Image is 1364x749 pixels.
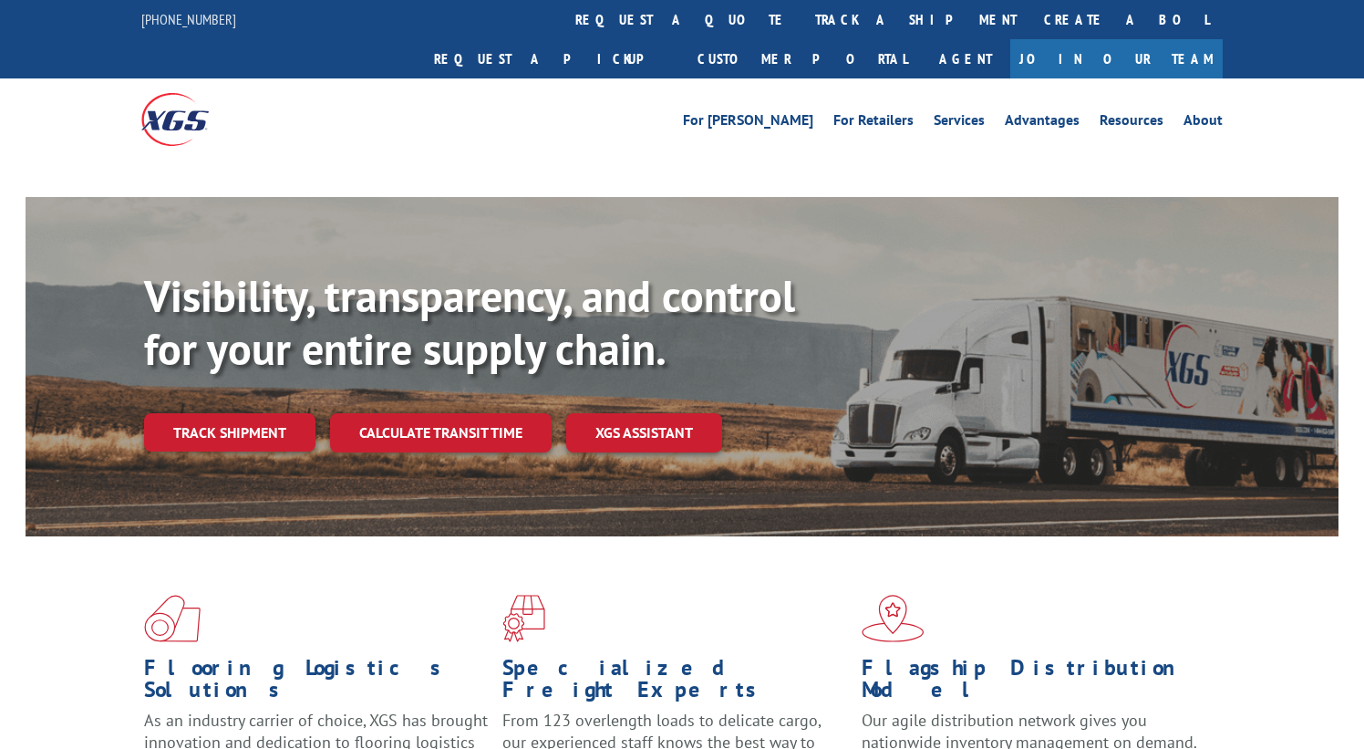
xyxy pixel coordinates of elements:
[141,10,236,28] a: [PHONE_NUMBER]
[684,39,921,78] a: Customer Portal
[420,39,684,78] a: Request a pickup
[502,657,847,710] h1: Specialized Freight Experts
[921,39,1010,78] a: Agent
[144,595,201,642] img: xgs-icon-total-supply-chain-intelligence-red
[144,413,315,452] a: Track shipment
[144,267,795,377] b: Visibility, transparency, and control for your entire supply chain.
[1010,39,1223,78] a: Join Our Team
[1100,113,1163,133] a: Resources
[934,113,985,133] a: Services
[833,113,914,133] a: For Retailers
[1005,113,1080,133] a: Advantages
[862,595,925,642] img: xgs-icon-flagship-distribution-model-red
[144,657,489,710] h1: Flooring Logistics Solutions
[1183,113,1223,133] a: About
[566,413,722,453] a: XGS ASSISTANT
[862,657,1206,710] h1: Flagship Distribution Model
[502,595,545,642] img: xgs-icon-focused-on-flooring-red
[330,413,552,453] a: Calculate transit time
[683,113,813,133] a: For [PERSON_NAME]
